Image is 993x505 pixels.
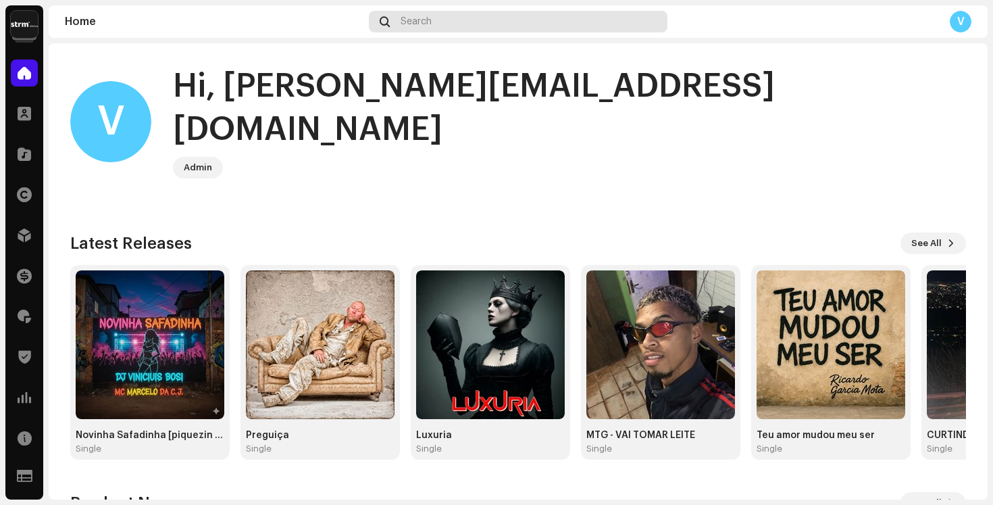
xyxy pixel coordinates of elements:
[76,443,101,454] div: Single
[927,443,952,454] div: Single
[900,233,966,254] button: See All
[416,430,565,441] div: Luxuria
[184,160,212,176] div: Admin
[416,443,442,454] div: Single
[416,270,565,419] img: 9b3debea-1851-4079-8311-139ced606a32
[586,270,735,419] img: 3ef195c8-58b2-4028-84d3-9125a469cf87
[70,81,151,162] div: V
[586,430,735,441] div: MTG - VAI TOMAR LEITE
[70,233,192,254] h3: Latest Releases
[586,443,612,454] div: Single
[76,270,224,419] img: 101f47e1-e14a-4583-bfa3-1538fb69d0bb
[246,443,272,454] div: Single
[76,430,224,441] div: Novinha Safadinha [piquezin de [GEOGRAPHIC_DATA]]
[246,270,394,419] img: 94424154-02cc-451a-82c9-1e63b9829420
[11,11,38,38] img: 408b884b-546b-4518-8448-1008f9c76b02
[65,16,363,27] div: Home
[246,430,394,441] div: Preguiça
[757,443,782,454] div: Single
[401,16,432,27] span: Search
[950,11,971,32] div: V
[757,430,905,441] div: Teu amor mudou meu ser
[757,270,905,419] img: fb3667bd-1fe5-45b7-af54-b21d9fadf5c2
[911,230,942,257] span: See All
[173,65,966,151] div: Hi, [PERSON_NAME][EMAIL_ADDRESS][DOMAIN_NAME]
